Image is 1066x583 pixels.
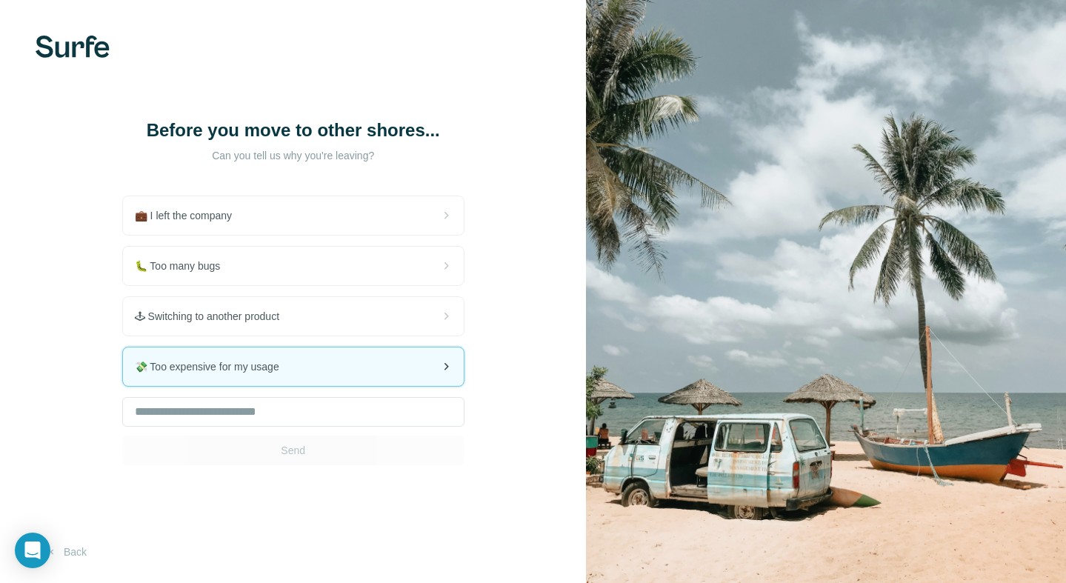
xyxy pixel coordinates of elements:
span: 💸 Too expensive for my usage [135,359,291,374]
span: 💼 I left the company [135,208,244,223]
span: 🐛 Too many bugs [135,259,233,273]
div: Open Intercom Messenger [15,533,50,568]
p: Can you tell us why you're leaving? [145,148,442,163]
img: Surfe's logo [36,36,110,58]
h1: Before you move to other shores... [145,119,442,142]
button: Back [36,539,97,565]
span: 🕹 Switching to another product [135,309,291,324]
